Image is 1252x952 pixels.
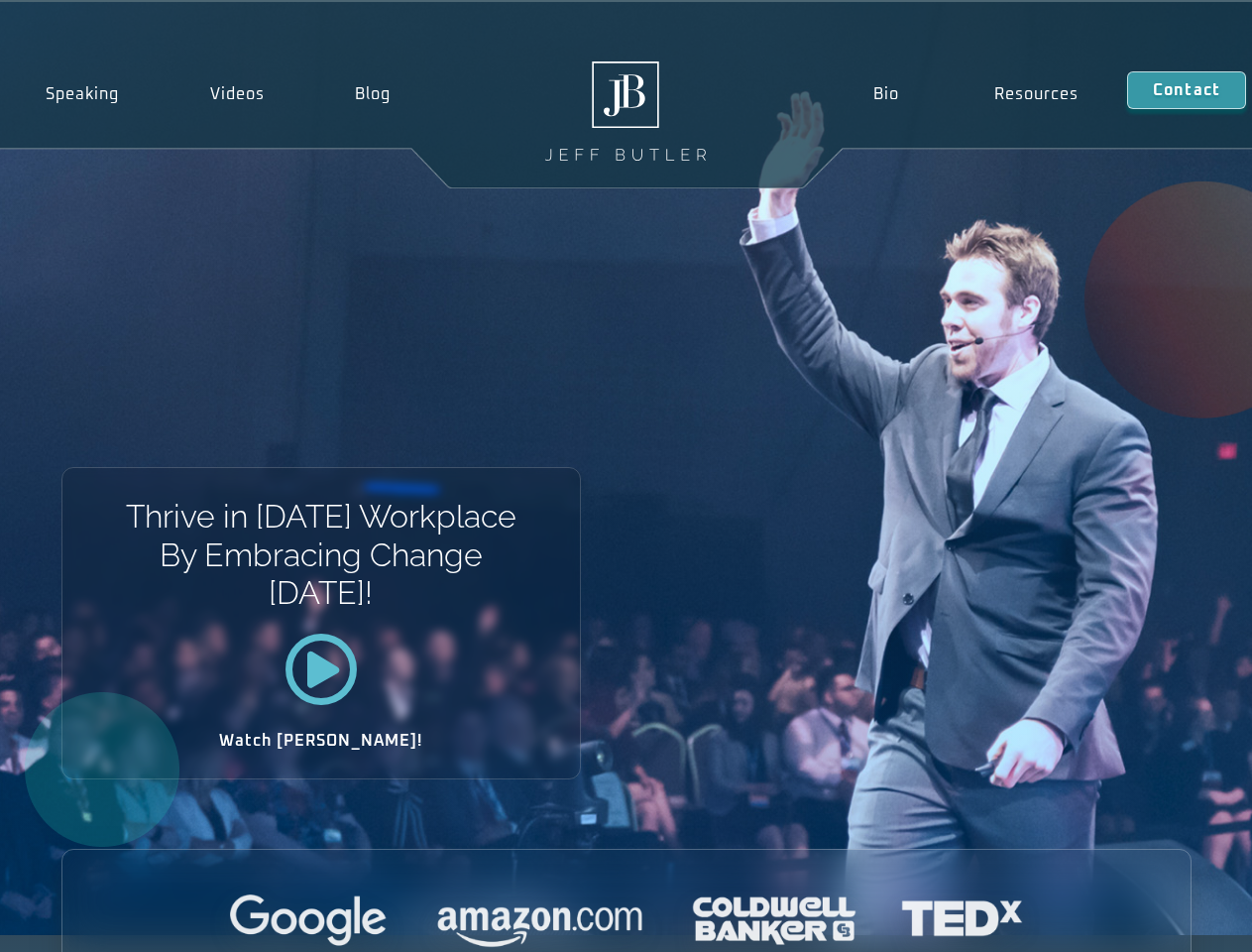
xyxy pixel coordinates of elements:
h2: Watch [PERSON_NAME]! [132,733,511,749]
a: Blog [309,71,436,117]
a: Videos [165,71,310,117]
a: Bio [825,71,947,117]
a: Resources [947,71,1127,117]
nav: Menu [825,71,1126,117]
span: Contact [1153,82,1220,98]
h1: Thrive in [DATE] Workplace By Embracing Change [DATE]! [124,498,517,612]
a: Contact [1127,71,1246,109]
